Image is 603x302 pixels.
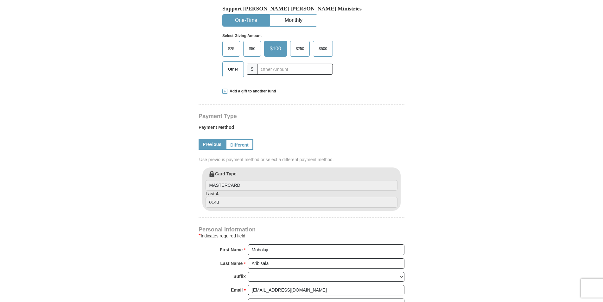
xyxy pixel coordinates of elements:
[227,89,276,94] span: Add a gift to another fund
[222,5,381,12] h5: Support [PERSON_NAME] [PERSON_NAME] Ministries
[199,139,225,150] a: Previous
[270,15,317,26] button: Monthly
[231,286,243,294] strong: Email
[233,272,246,281] strong: Suffix
[222,34,262,38] strong: Select Giving Amount
[220,245,243,254] strong: First Name
[246,44,258,53] span: $50
[247,64,257,75] span: $
[199,232,404,240] div: Indicates required field
[206,180,397,191] input: Card Type
[206,197,397,208] input: Last 4
[199,114,404,119] h4: Payment Type
[206,171,397,191] label: Card Type
[315,44,330,53] span: $500
[225,65,241,74] span: Other
[293,44,308,53] span: $250
[223,15,270,26] button: One-Time
[257,64,333,75] input: Other Amount
[225,44,238,53] span: $25
[199,156,405,163] span: Use previous payment method or select a different payment method.
[199,124,404,134] label: Payment Method
[206,191,397,208] label: Last 4
[220,259,243,268] strong: Last Name
[225,139,253,150] a: Different
[267,44,284,53] span: $100
[199,227,404,232] h4: Personal Information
